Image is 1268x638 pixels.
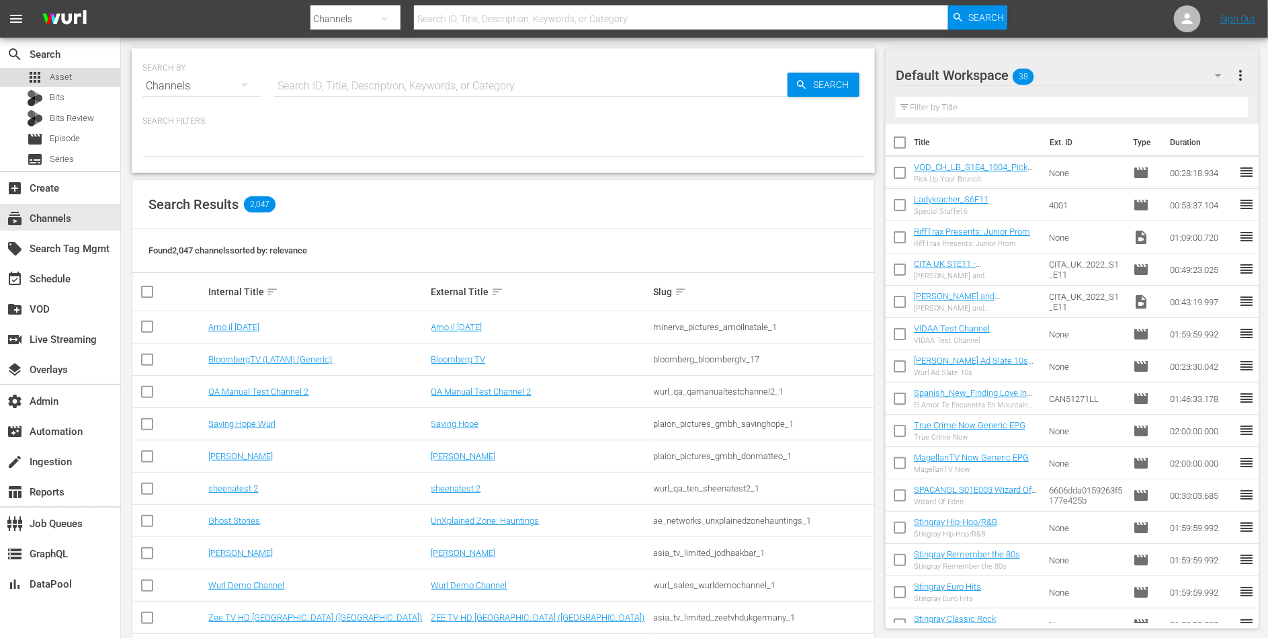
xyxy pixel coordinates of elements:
[208,548,273,558] a: [PERSON_NAME]
[1133,391,1149,407] span: Episode
[914,388,1032,408] a: Spanish_New_Finding Love In Mountain View
[431,483,481,493] a: sheenatest 2
[1044,286,1128,318] td: CITA_UK_2022_S1_E11
[675,286,687,298] span: sort
[431,580,507,590] a: Wurl Demo Channel
[1165,189,1238,221] td: 00:53:37.104
[431,322,482,332] a: Amo il [DATE]
[1133,197,1149,213] span: Episode
[1165,253,1238,286] td: 00:49:23.025
[208,612,422,623] a: Zee TV HD [GEOGRAPHIC_DATA] ([GEOGRAPHIC_DATA])
[1133,229,1149,245] span: Video
[431,612,645,623] a: ZEE TV HD [GEOGRAPHIC_DATA] ([GEOGRAPHIC_DATA])
[914,368,1038,377] div: Wurl Ad Slate 10s
[1238,551,1255,567] span: reorder
[808,73,859,97] span: Search
[914,272,1038,280] div: [PERSON_NAME] and [PERSON_NAME]
[50,91,65,104] span: Bits
[968,5,1004,30] span: Search
[1044,318,1128,350] td: None
[948,5,1007,30] button: Search
[914,175,1038,184] div: Pick Up Your Brunch
[431,354,486,364] a: Bloomberg TV
[208,387,308,397] a: QA Manual Test Channel 2
[208,419,276,429] a: Saving Hope Wurl
[7,454,23,470] span: Ingestion
[1044,415,1128,447] td: None
[1165,576,1238,608] td: 01:59:59.992
[27,110,43,126] div: Bits Review
[1133,294,1149,310] span: Video
[1238,616,1255,632] span: reorder
[914,485,1037,505] a: SPACANGL S01E003 Wizard Of Eden
[654,387,872,397] div: wurl_qa_qamanualtestchannel2_1
[1044,383,1128,415] td: CAN51271LL
[1044,512,1128,544] td: None
[914,614,996,624] a: Stingray Classic Rock
[27,151,43,167] span: Series
[7,393,23,409] span: Admin
[208,451,273,461] a: [PERSON_NAME]
[1238,325,1255,342] span: reorder
[7,546,23,562] span: GraphQL
[50,112,94,125] span: Bits Review
[1044,544,1128,576] td: None
[654,451,872,461] div: plaion_pictures_gmbh_donmatteo_1
[914,291,1000,311] a: [PERSON_NAME] and [PERSON_NAME]
[7,484,23,500] span: Reports
[1232,67,1249,83] span: more_vert
[914,194,988,204] a: Ladykracher_S6F11
[431,284,650,300] div: External Title
[914,323,990,333] a: VIDAA Test Channel
[1133,326,1149,342] span: Episode
[7,362,23,378] span: Overlays
[1044,447,1128,479] td: None
[1238,358,1255,374] span: reorder
[50,71,72,84] span: Asset
[914,304,1038,313] div: [PERSON_NAME] and [PERSON_NAME]
[1238,519,1255,535] span: reorder
[7,331,23,348] span: Live Streaming
[27,90,43,106] div: Bits
[654,516,872,526] div: ae_networks_unxplainedzonehauntings_1
[1044,253,1128,286] td: CITA_UK_2022_S1_E11
[7,424,23,440] span: Automation
[914,497,1038,506] div: Wizard Of Eden
[1220,13,1255,24] a: Sign Out
[208,483,258,493] a: sheenatest 2
[208,516,260,526] a: Ghost Stories
[654,612,872,623] div: asia_tv_limited_zeetvhdukgermany_1
[1042,124,1125,161] th: Ext. ID
[1165,415,1238,447] td: 02:00:00.000
[914,356,1033,386] a: [PERSON_NAME] Ad Slate 10s ([PERSON_NAME] Ad Slate 10s (00:30:00))
[914,124,1042,161] th: Title
[654,483,872,493] div: wurl_qa_ten_sheenatest2_1
[1044,350,1128,383] td: None
[1133,487,1149,504] span: Episode
[7,516,23,532] span: Job Queues
[654,580,872,590] div: wurl_sales_wurldemochannel_1
[1165,286,1238,318] td: 00:43:19.997
[1238,196,1255,212] span: reorder
[7,301,23,317] span: VOD
[1044,189,1128,221] td: 4001
[1044,221,1128,253] td: None
[431,387,532,397] a: QA Manual Test Channel 2
[431,548,496,558] a: [PERSON_NAME]
[654,548,872,558] div: asia_tv_limited_jodhaakbar_1
[1165,157,1238,189] td: 00:28:18.934
[914,517,997,527] a: Stingray Hip-Hop/R&B
[50,153,74,166] span: Series
[914,530,997,539] div: Stingray Hip-Hop/R&B
[1238,293,1255,309] span: reorder
[431,451,496,461] a: [PERSON_NAME]
[149,245,307,255] span: Found 2,047 channels sorted by: relevance
[1238,487,1255,503] span: reorder
[208,322,259,332] a: Amo il [DATE]
[1165,447,1238,479] td: 02:00:00.000
[1238,164,1255,180] span: reorder
[1133,584,1149,600] span: Episode
[7,180,23,196] span: Create
[7,271,23,287] span: Schedule
[244,196,276,212] span: 2,047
